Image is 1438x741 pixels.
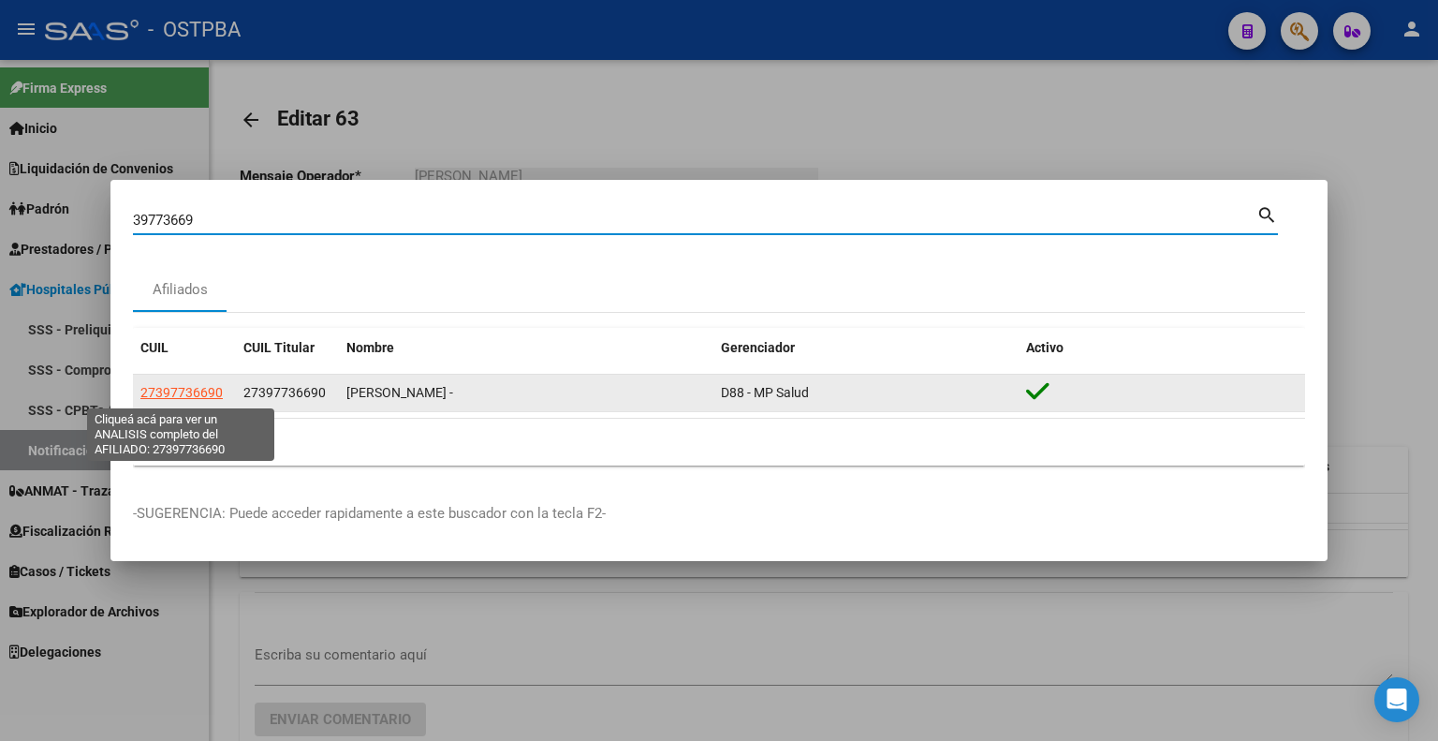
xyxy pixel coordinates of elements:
[140,340,169,355] span: CUIL
[133,503,1305,525] p: -SUGERENCIA: Puede acceder rapidamente a este buscador con la tecla F2-
[243,385,326,400] span: 27397736690
[153,279,208,301] div: Afiliados
[346,340,394,355] span: Nombre
[1374,677,1419,722] div: Open Intercom Messenger
[1026,340,1064,355] span: Activo
[140,385,223,400] span: 27397736690
[133,419,1305,466] div: 1 total
[713,328,1019,368] datatable-header-cell: Gerenciador
[133,328,236,368] datatable-header-cell: CUIL
[339,328,713,368] datatable-header-cell: Nombre
[1019,328,1305,368] datatable-header-cell: Activo
[721,340,795,355] span: Gerenciador
[243,340,315,355] span: CUIL Titular
[346,382,706,404] div: [PERSON_NAME] -
[236,328,339,368] datatable-header-cell: CUIL Titular
[1256,202,1278,225] mat-icon: search
[721,385,809,400] span: D88 - MP Salud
